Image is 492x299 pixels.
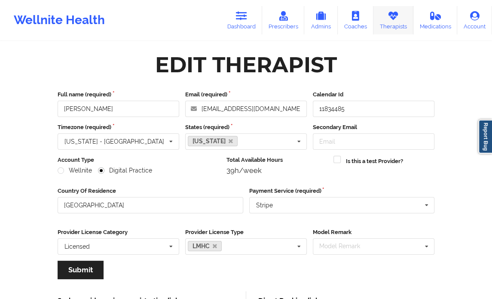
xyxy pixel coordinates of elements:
label: Secondary Email [313,123,434,132]
div: Stripe [256,202,273,208]
label: Digital Practice [98,167,152,174]
label: Model Remark [313,228,434,237]
label: Full name (required) [58,90,179,99]
label: Timezone (required) [58,123,179,132]
a: Prescribers [262,6,305,34]
a: Coaches [338,6,373,34]
label: Calendar Id [313,90,434,99]
input: Email address [185,101,307,117]
label: Country Of Residence [58,187,243,195]
div: [US_STATE] - [GEOGRAPHIC_DATA] [64,139,164,145]
label: Wellnite [58,167,92,174]
a: Report Bug [478,120,492,154]
label: Payment Service (required) [249,187,435,195]
div: Licensed [64,244,90,250]
div: Model Remark [317,241,373,251]
label: Is this a test Provider? [346,157,403,166]
a: Account [457,6,492,34]
label: States (required) [185,123,307,132]
button: Submit [58,261,104,279]
a: Dashboard [221,6,262,34]
a: Medications [413,6,458,34]
a: Admins [304,6,338,34]
a: [US_STATE] [188,136,238,146]
input: Calendar Id [313,101,434,117]
input: Email [313,133,434,150]
div: 39h/week [226,166,327,175]
div: Edit Therapist [155,51,337,78]
a: Therapists [373,6,413,34]
label: Email (required) [185,90,307,99]
label: Provider License Category [58,228,179,237]
input: Full name [58,101,179,117]
a: LMHC [188,241,222,251]
label: Total Available Hours [226,156,327,164]
label: Provider License Type [185,228,307,237]
label: Account Type [58,156,220,164]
